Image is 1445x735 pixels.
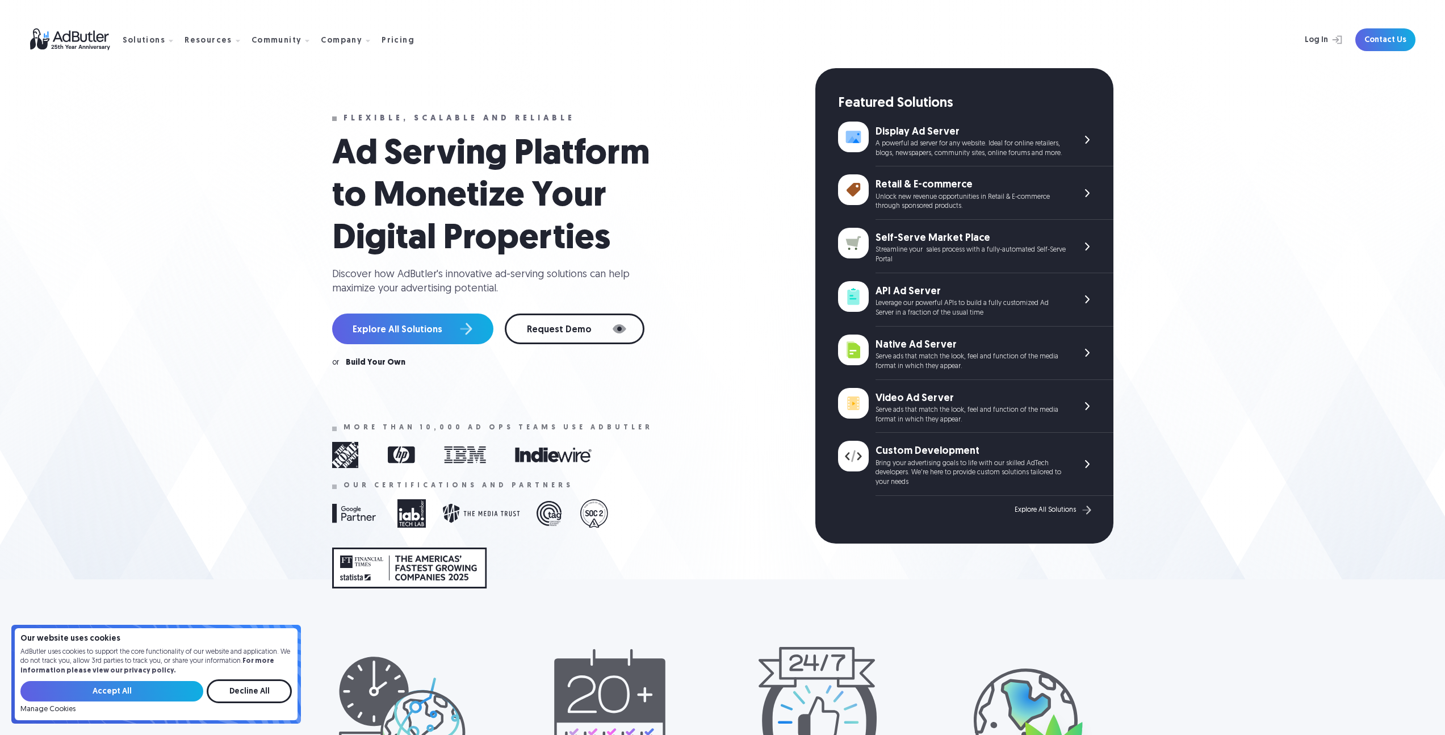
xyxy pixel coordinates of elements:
[876,125,1066,139] div: Display Ad Server
[332,134,673,261] h1: Ad Serving Platform to Monetize Your Digital Properties
[838,166,1113,220] a: Retail & E-commerce Unlock new revenue opportunities in Retail & E-commerce through sponsored pro...
[382,37,414,45] div: Pricing
[505,314,644,344] a: Request Demo
[876,352,1066,371] div: Serve ads that match the look, feel and function of the media format in which they appear.
[344,482,573,490] div: Our certifications and partners
[1015,503,1094,517] a: Explore All Solutions
[382,35,424,45] a: Pricing
[123,37,166,45] div: Solutions
[207,679,292,703] input: Decline All
[876,444,1066,458] div: Custom Development
[838,433,1113,496] a: Custom Development Bring your advertising goals to life with our skilled AdTech developers. We're...
[876,245,1066,265] div: Streamline your sales process with a fully-automated Self-Serve Portal
[1275,28,1348,51] a: Log In
[876,459,1066,487] div: Bring your advertising goals to life with our skilled AdTech developers. We're here to provide cu...
[876,391,1066,406] div: Video Ad Server
[838,94,1113,114] div: Featured Solutions
[876,299,1066,318] div: Leverage our powerful APIs to build a fully customized Ad Server in a fraction of the usual time
[876,178,1066,192] div: Retail & E-commerce
[344,424,653,432] div: More than 10,000 ad ops teams use adbutler
[838,273,1113,327] a: API Ad Server Leverage our powerful APIs to build a fully customized Ad Server in a fraction of t...
[838,114,1113,167] a: Display Ad Server A powerful ad server for any website. Ideal for online retailers, blogs, newspa...
[876,231,1066,245] div: Self-Serve Market Place
[332,314,493,344] a: Explore All Solutions
[876,285,1066,299] div: API Ad Server
[876,139,1066,158] div: A powerful ad server for any website. Ideal for online retailers, blogs, newspapers, community si...
[20,635,292,643] h4: Our website uses cookies
[332,359,339,367] div: or
[838,327,1113,380] a: Native Ad Server Serve ads that match the look, feel and function of the media format in which th...
[252,37,302,45] div: Community
[876,338,1066,352] div: Native Ad Server
[344,115,575,123] div: Flexible, scalable and reliable
[1355,28,1415,51] a: Contact Us
[346,359,405,367] a: Build Your Own
[20,681,203,701] input: Accept All
[838,220,1113,273] a: Self-Serve Market Place Streamline your sales process with a fully-automated Self-Serve Portal
[876,406,1066,425] div: Serve ads that match the look, feel and function of the media format in which they appear.
[876,193,1066,212] div: Unlock new revenue opportunities in Retail & E-commerce through sponsored products.
[321,37,362,45] div: Company
[332,268,639,296] div: Discover how AdButler's innovative ad-serving solutions can help maximize your advertising potent...
[20,705,76,713] a: Manage Cookies
[838,380,1113,433] a: Video Ad Server Serve ads that match the look, feel and function of the media format in which the...
[20,648,292,676] p: AdButler uses cookies to support the core functionality of our website and application. We do not...
[185,37,232,45] div: Resources
[1015,506,1076,514] div: Explore All Solutions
